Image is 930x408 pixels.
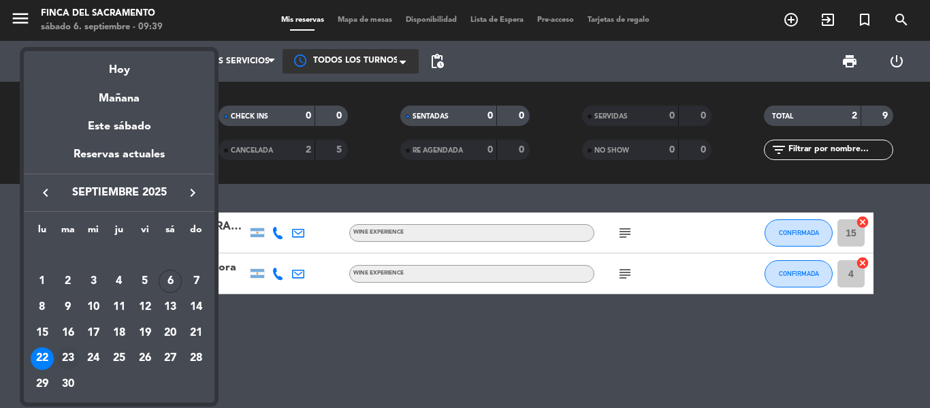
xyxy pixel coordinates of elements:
td: 4 de septiembre de 2025 [106,269,132,295]
button: keyboard_arrow_left [33,184,58,202]
div: 10 [82,296,105,319]
td: 21 de septiembre de 2025 [183,320,209,346]
td: 22 de septiembre de 2025 [29,346,55,372]
td: 29 de septiembre de 2025 [29,371,55,397]
td: 16 de septiembre de 2025 [55,320,81,346]
th: jueves [106,222,132,243]
td: 27 de septiembre de 2025 [158,346,184,372]
div: 20 [159,321,182,345]
td: 28 de septiembre de 2025 [183,346,209,372]
td: 19 de septiembre de 2025 [132,320,158,346]
td: 18 de septiembre de 2025 [106,320,132,346]
div: 29 [31,373,54,396]
td: SEP. [29,243,209,269]
div: 19 [133,321,157,345]
div: 8 [31,296,54,319]
div: 16 [57,321,80,345]
i: keyboard_arrow_left [37,185,54,201]
div: 24 [82,347,105,371]
div: 4 [108,270,131,293]
td: 30 de septiembre de 2025 [55,371,81,397]
td: 17 de septiembre de 2025 [80,320,106,346]
td: 6 de septiembre de 2025 [158,269,184,295]
td: 12 de septiembre de 2025 [132,294,158,320]
div: 28 [185,347,208,371]
td: 20 de septiembre de 2025 [158,320,184,346]
div: 12 [133,296,157,319]
td: 2 de septiembre de 2025 [55,269,81,295]
td: 5 de septiembre de 2025 [132,269,158,295]
td: 14 de septiembre de 2025 [183,294,209,320]
div: 23 [57,347,80,371]
td: 3 de septiembre de 2025 [80,269,106,295]
div: 9 [57,296,80,319]
td: 24 de septiembre de 2025 [80,346,106,372]
td: 8 de septiembre de 2025 [29,294,55,320]
button: keyboard_arrow_right [180,184,205,202]
div: 21 [185,321,208,345]
th: viernes [132,222,158,243]
th: domingo [183,222,209,243]
td: 9 de septiembre de 2025 [55,294,81,320]
div: 15 [31,321,54,345]
th: lunes [29,222,55,243]
div: 17 [82,321,105,345]
div: 30 [57,373,80,396]
td: 13 de septiembre de 2025 [158,294,184,320]
td: 25 de septiembre de 2025 [106,346,132,372]
div: Este sábado [24,108,214,146]
span: septiembre 2025 [58,184,180,202]
div: 2 [57,270,80,293]
div: 3 [82,270,105,293]
div: Hoy [24,51,214,79]
div: Mañana [24,80,214,108]
div: 7 [185,270,208,293]
div: 26 [133,347,157,371]
th: sábado [158,222,184,243]
th: miércoles [80,222,106,243]
div: 5 [133,270,157,293]
td: 15 de septiembre de 2025 [29,320,55,346]
td: 26 de septiembre de 2025 [132,346,158,372]
div: 25 [108,347,131,371]
div: 13 [159,296,182,319]
td: 1 de septiembre de 2025 [29,269,55,295]
div: 27 [159,347,182,371]
td: 11 de septiembre de 2025 [106,294,132,320]
td: 23 de septiembre de 2025 [55,346,81,372]
div: 1 [31,270,54,293]
td: 7 de septiembre de 2025 [183,269,209,295]
div: 11 [108,296,131,319]
div: 14 [185,296,208,319]
th: martes [55,222,81,243]
div: Reservas actuales [24,146,214,174]
div: 22 [31,347,54,371]
div: 18 [108,321,131,345]
td: 10 de septiembre de 2025 [80,294,106,320]
div: 6 [159,270,182,293]
i: keyboard_arrow_right [185,185,201,201]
